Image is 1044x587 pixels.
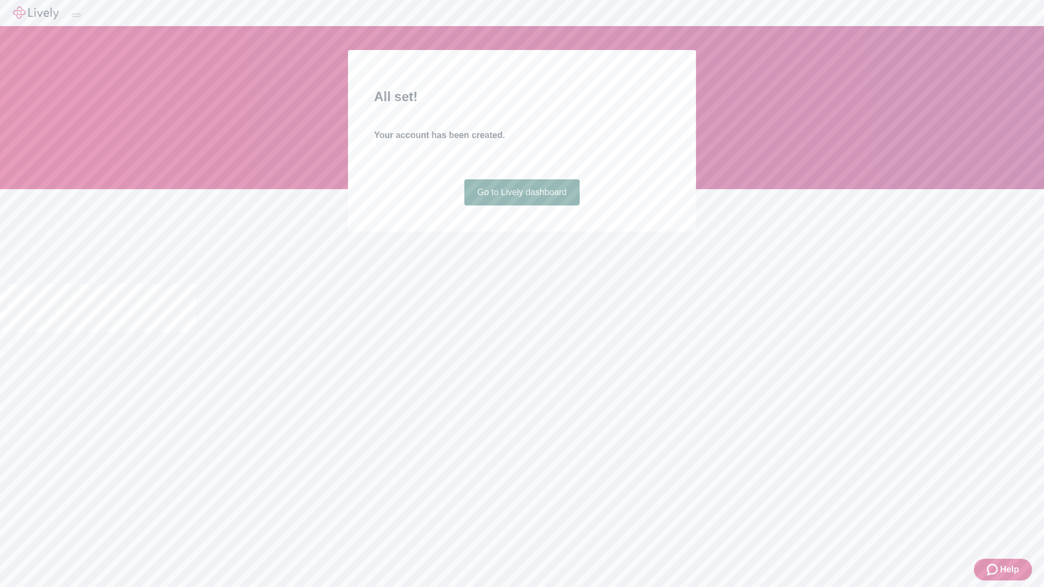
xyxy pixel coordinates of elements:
[374,129,670,142] h4: Your account has been created.
[974,559,1032,580] button: Zendesk support iconHelp
[72,14,80,17] button: Log out
[13,7,59,20] img: Lively
[464,179,580,205] a: Go to Lively dashboard
[374,87,670,107] h2: All set!
[987,563,1000,576] svg: Zendesk support icon
[1000,563,1019,576] span: Help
